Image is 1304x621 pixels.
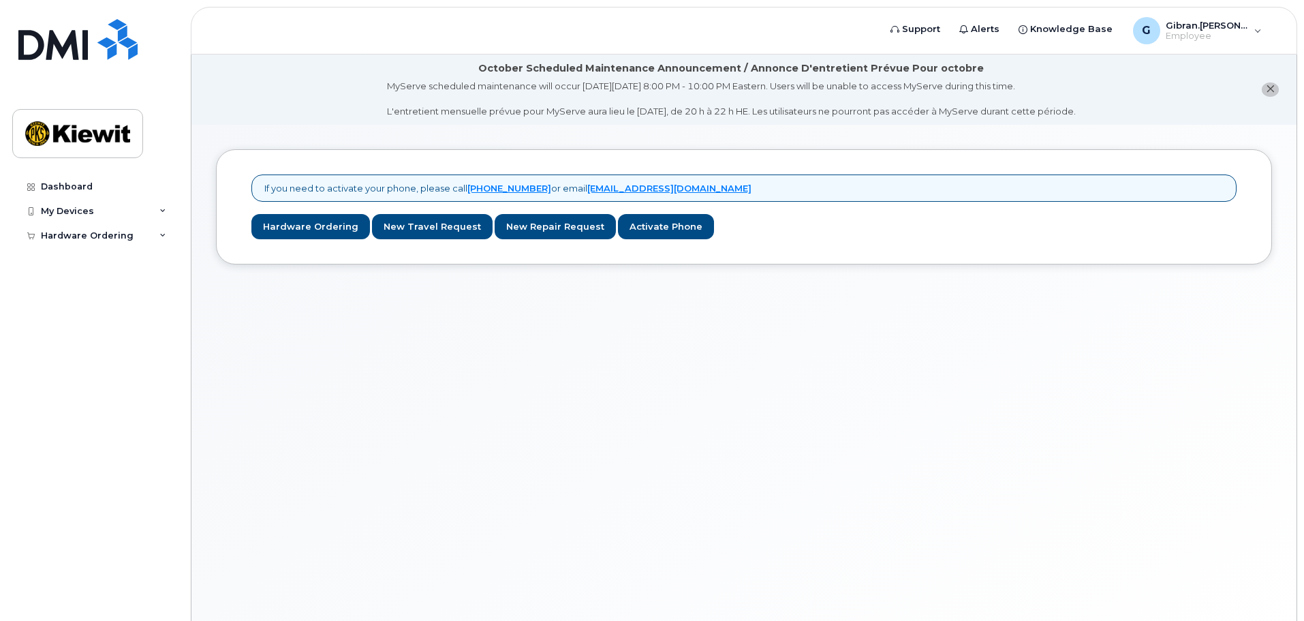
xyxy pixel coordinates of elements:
[618,214,714,239] a: Activate Phone
[587,183,751,194] a: [EMAIL_ADDRESS][DOMAIN_NAME]
[495,214,616,239] a: New Repair Request
[264,182,751,195] p: If you need to activate your phone, please call or email
[1262,82,1279,97] button: close notification
[478,61,984,76] div: October Scheduled Maintenance Announcement / Annonce D'entretient Prévue Pour octobre
[387,80,1076,118] div: MyServe scheduled maintenance will occur [DATE][DATE] 8:00 PM - 10:00 PM Eastern. Users will be u...
[467,183,551,194] a: [PHONE_NUMBER]
[372,214,493,239] a: New Travel Request
[251,214,370,239] a: Hardware Ordering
